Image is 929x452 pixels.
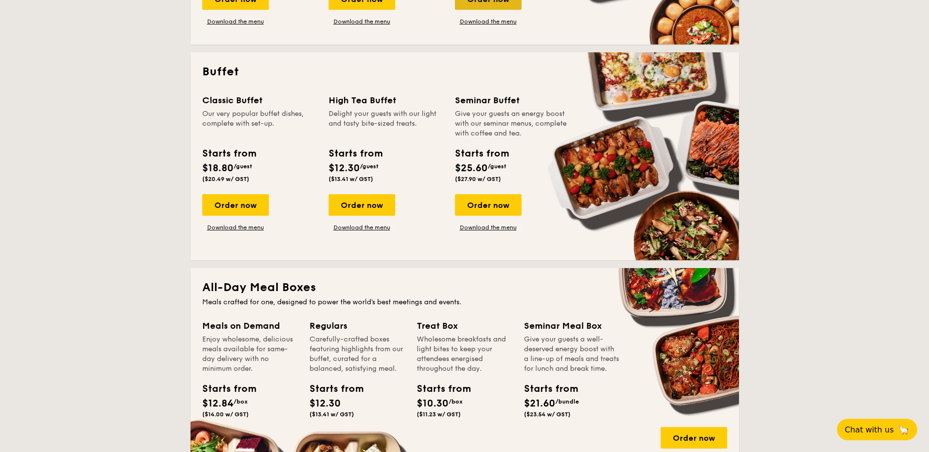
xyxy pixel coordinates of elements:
span: ($27.90 w/ GST) [455,176,501,182]
div: Meals crafted for one, designed to power the world's best meetings and events. [202,297,727,307]
span: $21.60 [524,398,555,409]
div: Order now [455,194,522,216]
button: Chat with us🦙 [837,419,917,440]
div: Starts from [202,382,246,396]
span: ($11.23 w/ GST) [417,411,461,418]
a: Download the menu [455,18,522,25]
div: Starts from [455,146,508,161]
h2: All-Day Meal Boxes [202,280,727,295]
span: ($13.41 w/ GST) [310,411,354,418]
div: Delight your guests with our light and tasty bite-sized treats. [329,109,443,138]
div: Starts from [524,382,568,396]
div: Treat Box [417,319,512,333]
div: Order now [329,194,395,216]
span: ($13.41 w/ GST) [329,176,373,182]
div: Seminar Meal Box [524,319,619,333]
a: Download the menu [202,18,269,25]
span: $12.30 [329,162,360,174]
div: Order now [202,194,269,216]
div: Give your guests a well-deserved energy boost with a line-up of meals and treats for lunch and br... [524,335,619,374]
div: High Tea Buffet [329,93,443,107]
span: Chat with us [845,425,894,434]
div: Starts from [310,382,354,396]
span: /guest [360,163,379,170]
a: Download the menu [455,224,522,231]
div: Starts from [202,146,256,161]
a: Download the menu [202,224,269,231]
div: Our very popular buffet dishes, complete with set-up. [202,109,317,138]
span: /box [234,398,248,405]
span: /guest [488,163,506,170]
div: Starts from [329,146,382,161]
span: ($14.00 w/ GST) [202,411,249,418]
span: /box [449,398,463,405]
span: $18.80 [202,162,234,174]
span: $25.60 [455,162,488,174]
div: Seminar Buffet [455,93,570,107]
div: Regulars [310,319,405,333]
div: Order now [661,427,727,449]
span: ($20.49 w/ GST) [202,176,249,182]
span: 🦙 [898,424,909,435]
span: ($23.54 w/ GST) [524,411,571,418]
div: Starts from [417,382,461,396]
div: Give your guests an energy boost with our seminar menus, complete with coffee and tea. [455,109,570,138]
h2: Buffet [202,64,727,80]
a: Download the menu [329,224,395,231]
span: /bundle [555,398,579,405]
span: $10.30 [417,398,449,409]
span: $12.84 [202,398,234,409]
span: /guest [234,163,252,170]
div: Carefully-crafted boxes featuring highlights from our buffet, curated for a balanced, satisfying ... [310,335,405,374]
div: Wholesome breakfasts and light bites to keep your attendees energised throughout the day. [417,335,512,374]
span: $12.30 [310,398,341,409]
a: Download the menu [329,18,395,25]
div: Classic Buffet [202,93,317,107]
div: Enjoy wholesome, delicious meals available for same-day delivery with no minimum order. [202,335,298,374]
div: Meals on Demand [202,319,298,333]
